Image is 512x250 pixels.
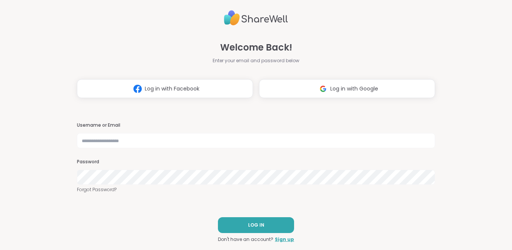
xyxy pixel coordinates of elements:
[275,236,294,243] a: Sign up
[224,7,288,29] img: ShareWell Logo
[77,186,435,193] a: Forgot Password?
[77,159,435,165] h3: Password
[259,79,435,98] button: Log in with Google
[248,222,264,229] span: LOG IN
[77,122,435,129] h3: Username or Email
[316,82,330,96] img: ShareWell Logomark
[145,85,199,93] span: Log in with Facebook
[130,82,145,96] img: ShareWell Logomark
[220,41,292,54] span: Welcome Back!
[330,85,378,93] span: Log in with Google
[213,57,299,64] span: Enter your email and password below
[218,236,273,243] span: Don't have an account?
[77,79,253,98] button: Log in with Facebook
[218,217,294,233] button: LOG IN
